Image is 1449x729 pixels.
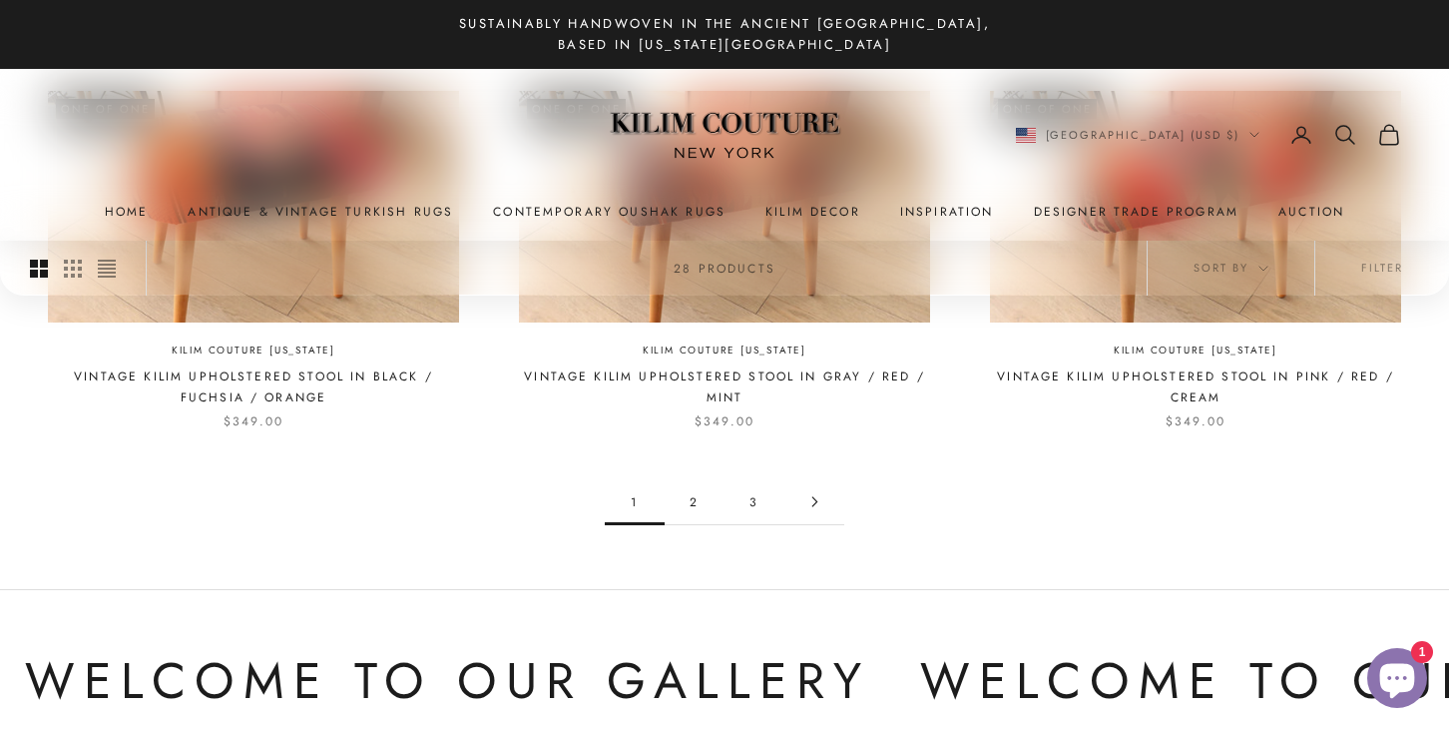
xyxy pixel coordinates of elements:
a: Go to page 2 [665,479,724,524]
sale-price: $349.00 [224,411,283,431]
a: Inspiration [900,202,994,222]
a: Designer Trade Program [1034,202,1239,222]
a: Vintage Kilim Upholstered Stool in Black / Fuchsia / Orange [48,366,459,407]
nav: Secondary navigation [1016,123,1402,147]
span: 1 [605,479,665,524]
a: Home [105,202,149,222]
sale-price: $349.00 [1166,411,1225,431]
a: Vintage Kilim Upholstered Stool in Gray / Red / Mint [519,366,930,407]
a: Contemporary Oushak Rugs [493,202,725,222]
img: Logo of Kilim Couture New York [600,88,849,183]
nav: Pagination navigation [605,479,844,525]
img: United States [1016,128,1036,143]
span: [GEOGRAPHIC_DATA] (USD $) [1046,126,1240,144]
inbox-online-store-chat: Shopify online store chat [1361,648,1433,713]
a: Kilim Couture [US_STATE] [172,343,335,360]
button: Switch to smaller product images [64,241,82,295]
a: Auction [1278,202,1344,222]
a: Kilim Couture [US_STATE] [1114,343,1277,360]
p: Sustainably Handwoven in the Ancient [GEOGRAPHIC_DATA], Based in [US_STATE][GEOGRAPHIC_DATA] [445,13,1004,56]
summary: Kilim Decor [765,202,860,222]
p: Welcome to Our Gallery [20,640,865,723]
span: Sort by [1194,259,1268,277]
a: Go to page 3 [724,479,784,524]
a: Antique & Vintage Turkish Rugs [188,202,453,222]
button: Switch to larger product images [30,241,48,295]
button: Switch to compact product images [98,241,116,295]
a: Go to page 2 [784,479,844,524]
a: Kilim Couture [US_STATE] [643,343,806,360]
p: 28 products [674,258,775,278]
sale-price: $349.00 [695,411,754,431]
button: Filter [1315,241,1449,295]
nav: Primary navigation [48,202,1401,222]
button: Change country or currency [1016,126,1260,144]
a: Vintage Kilim Upholstered Stool in Pink / Red / Cream [990,366,1401,407]
button: Sort by [1148,241,1314,295]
